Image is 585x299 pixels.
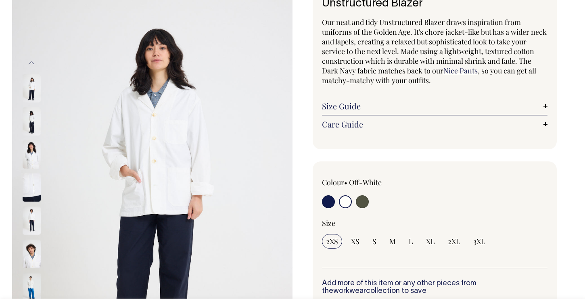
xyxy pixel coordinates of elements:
[322,280,547,296] h6: Add more of this item or any other pieces from the collection to save
[351,236,359,246] span: XS
[322,218,547,228] div: Size
[23,107,41,136] img: off-white
[23,140,41,169] img: off-white
[444,234,464,249] input: 2XL
[322,17,547,75] span: Our neat and tidy Unstructured Blazer draws inspiration from uniforms of the Golden Age. It's cho...
[344,178,347,187] span: •
[422,234,439,249] input: XL
[322,101,547,111] a: Size Guide
[25,54,38,72] button: Previous
[326,236,338,246] span: 2XS
[426,236,435,246] span: XL
[23,74,41,102] img: off-white
[448,236,460,246] span: 2XL
[443,66,478,75] a: Nice Pants
[333,288,366,295] a: workwear
[322,178,412,187] div: Colour
[469,234,489,249] input: 3XL
[409,236,413,246] span: L
[322,234,342,249] input: 2XS
[405,234,417,249] input: L
[349,178,382,187] label: Off-White
[473,236,485,246] span: 3XL
[322,119,547,129] a: Care Guide
[23,240,41,268] img: off-white
[368,234,380,249] input: S
[389,236,396,246] span: M
[23,207,41,235] img: off-white
[372,236,376,246] span: S
[385,234,400,249] input: M
[23,174,41,202] img: off-white
[322,66,536,85] span: , so you can get all matchy-matchy with your outfits.
[347,234,364,249] input: XS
